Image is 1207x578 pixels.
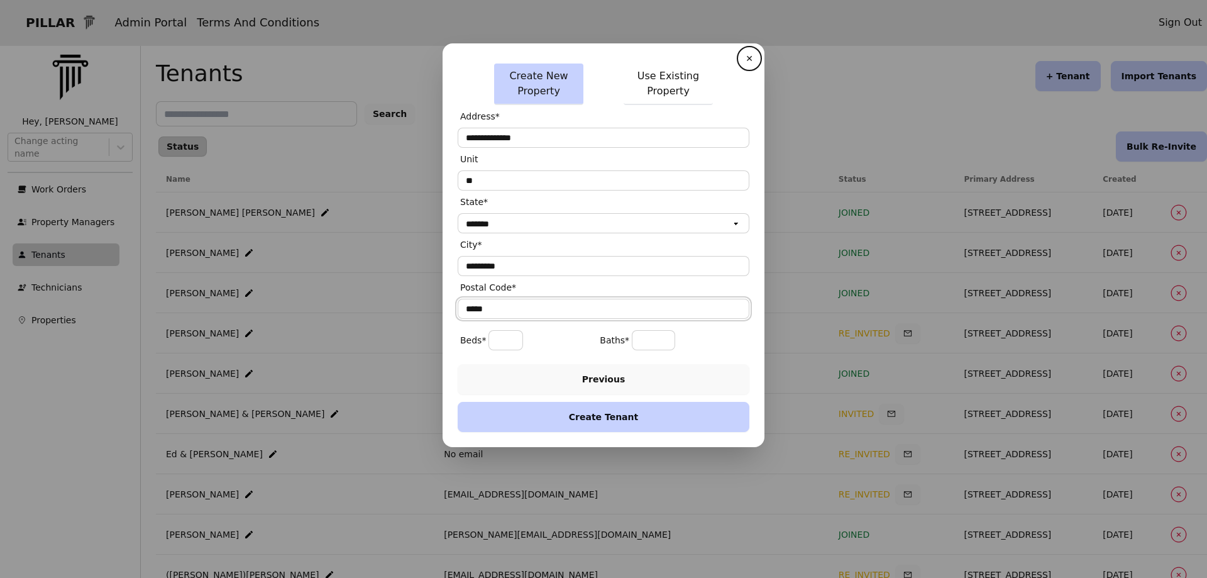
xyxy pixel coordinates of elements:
[460,153,478,165] span: Unit
[739,48,759,69] button: ✕
[460,110,500,123] span: Address*
[600,334,629,347] span: Baths*
[494,64,583,105] div: Create New Property
[458,402,749,432] button: Create Tenant
[460,281,516,294] span: Postal Code*
[460,196,488,208] span: State*
[460,238,482,251] span: City*
[458,364,749,394] button: Previous
[624,64,713,105] div: Use Existing Property
[460,334,486,347] span: Beds*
